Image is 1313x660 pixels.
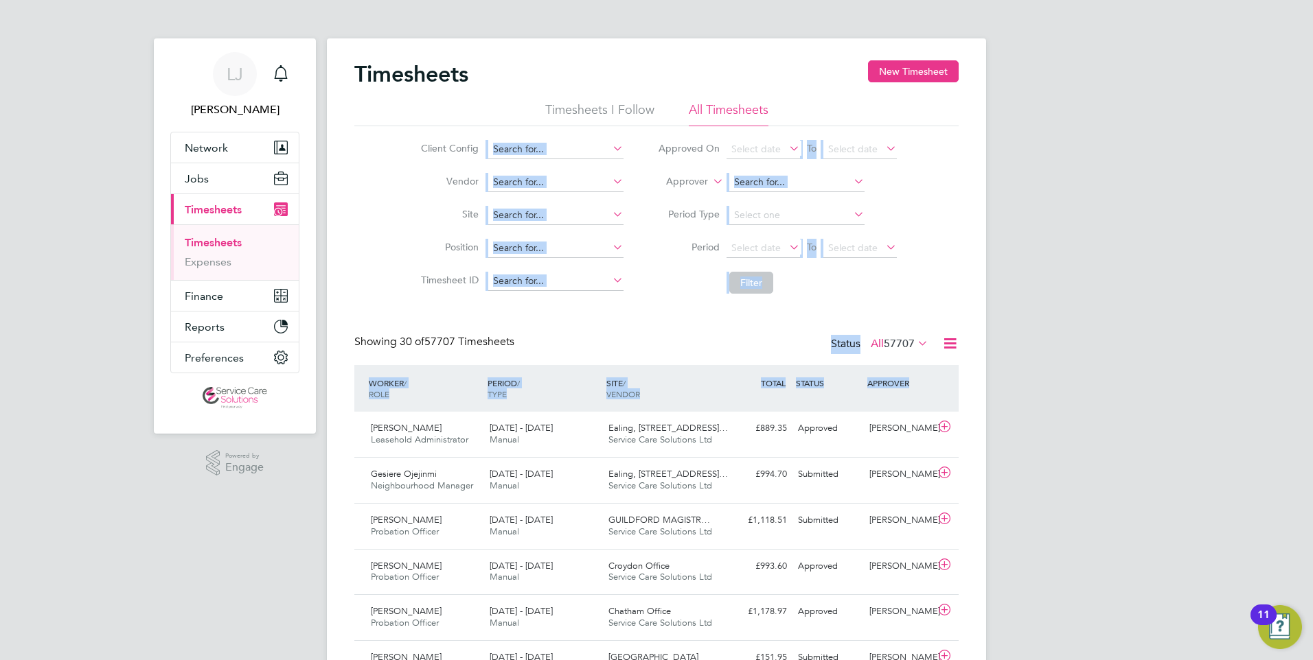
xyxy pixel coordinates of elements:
[721,463,792,486] div: £994.70
[490,468,553,480] span: [DATE] - [DATE]
[608,434,712,445] span: Service Care Solutions Ltd
[864,417,935,440] div: [PERSON_NAME]
[545,102,654,126] li: Timesheets I Follow
[608,617,712,628] span: Service Care Solutions Ltd
[864,370,935,395] div: APPROVER
[488,272,624,291] input: Search for...
[225,450,264,462] span: Powered by
[868,60,959,82] button: New Timesheet
[227,65,243,83] span: LJ
[721,555,792,578] div: £993.60
[371,480,473,491] span: Neighbourhood Manager
[689,102,768,126] li: All Timesheets
[731,143,781,155] span: Select date
[608,422,728,434] span: Ealing, [STREET_ADDRESS]…
[365,370,484,406] div: WORKER
[154,38,316,434] nav: Main navigation
[792,509,864,532] div: Submitted
[517,377,520,388] span: /
[171,132,299,163] button: Network
[490,480,519,491] span: Manual
[371,605,442,617] span: [PERSON_NAME]
[185,351,244,364] span: Preferences
[871,337,928,351] label: All
[731,241,781,254] span: Select date
[417,142,479,154] label: Client Config
[185,290,223,303] span: Finance
[171,194,299,224] button: Timesheets
[490,605,553,617] span: [DATE] - [DATE]
[803,139,821,157] span: To
[623,377,626,388] span: /
[225,462,264,473] span: Engage
[371,422,442,434] span: [PERSON_NAME]
[488,206,624,225] input: Search for...
[371,571,439,582] span: Probation Officer
[417,274,479,286] label: Timesheet ID
[729,173,865,192] input: Search for...
[490,617,519,628] span: Manual
[417,175,479,187] label: Vendor
[371,514,442,526] span: [PERSON_NAME]
[170,102,299,118] span: Lucy Jolley
[185,320,225,333] span: Reports
[171,342,299,373] button: Preferences
[608,560,670,571] span: Croydon Office
[203,387,267,409] img: servicecare-logo-retina.png
[171,224,299,280] div: Timesheets
[792,463,864,486] div: Submitted
[171,163,299,193] button: Jobs
[404,377,407,388] span: /
[884,337,915,351] span: 57707
[417,208,479,220] label: Site
[803,238,821,256] span: To
[371,617,439,628] span: Probation Officer
[488,173,624,192] input: Search for...
[864,555,935,578] div: [PERSON_NAME]
[831,335,931,354] div: Status
[608,526,712,537] span: Service Care Solutions Ltd
[608,514,710,526] span: GUILDFORD MAGISTR…
[603,370,722,406] div: SITE
[729,272,773,294] button: Filter
[400,335,514,349] span: 57707 Timesheets
[608,571,712,582] span: Service Care Solutions Ltd
[371,434,468,445] span: Leasehold Administrator
[371,526,439,537] span: Probation Officer
[721,509,792,532] div: £1,118.51
[658,142,720,154] label: Approved On
[488,388,507,399] span: TYPE
[354,335,517,349] div: Showing
[490,526,519,537] span: Manual
[729,206,865,225] input: Select one
[369,388,389,399] span: ROLE
[488,140,624,159] input: Search for...
[828,241,878,254] span: Select date
[828,143,878,155] span: Select date
[371,468,437,480] span: Gesiere Ojejinmi
[864,600,935,623] div: [PERSON_NAME]
[792,417,864,440] div: Approved
[864,509,935,532] div: [PERSON_NAME]
[1258,605,1302,649] button: Open Resource Center, 11 new notifications
[171,281,299,311] button: Finance
[185,141,228,154] span: Network
[608,468,728,480] span: Ealing, [STREET_ADDRESS]…
[490,571,519,582] span: Manual
[417,241,479,253] label: Position
[354,60,468,88] h2: Timesheets
[792,600,864,623] div: Approved
[490,514,553,526] span: [DATE] - [DATE]
[371,560,442,571] span: [PERSON_NAME]
[658,208,720,220] label: Period Type
[490,560,553,571] span: [DATE] - [DATE]
[488,239,624,258] input: Search for...
[490,434,519,445] span: Manual
[1257,615,1270,633] div: 11
[185,236,242,249] a: Timesheets
[171,311,299,342] button: Reports
[170,52,299,118] a: LJ[PERSON_NAME]
[608,480,712,491] span: Service Care Solutions Ltd
[864,463,935,486] div: [PERSON_NAME]
[185,172,209,185] span: Jobs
